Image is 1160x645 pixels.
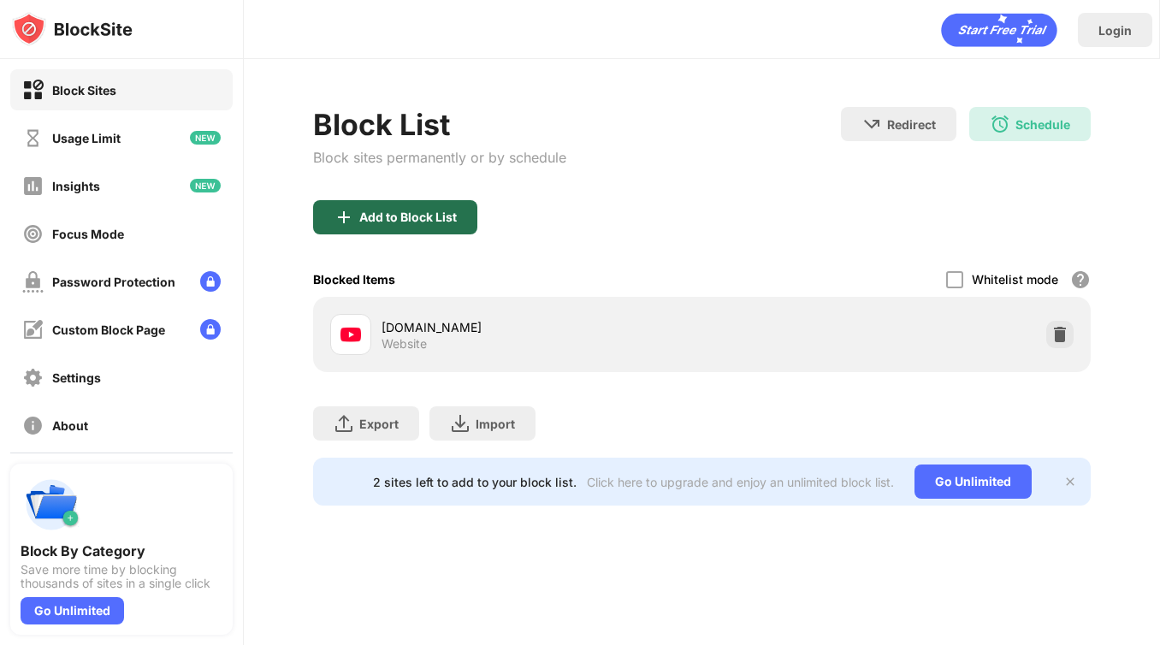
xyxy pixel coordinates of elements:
[22,367,44,388] img: settings-off.svg
[914,465,1032,499] div: Go Unlimited
[21,563,222,590] div: Save more time by blocking thousands of sites in a single click
[22,127,44,149] img: time-usage-off.svg
[190,131,221,145] img: new-icon.svg
[887,117,936,132] div: Redirect
[22,80,44,101] img: block-on.svg
[22,415,44,436] img: about-off.svg
[21,597,124,624] div: Go Unlimited
[52,83,116,98] div: Block Sites
[313,149,566,166] div: Block sites permanently or by schedule
[359,210,457,224] div: Add to Block List
[1063,475,1077,488] img: x-button.svg
[313,107,566,142] div: Block List
[941,13,1057,47] div: animation
[200,271,221,292] img: lock-menu.svg
[22,319,44,340] img: customize-block-page-off.svg
[21,542,222,559] div: Block By Category
[373,475,577,489] div: 2 sites left to add to your block list.
[382,318,701,336] div: [DOMAIN_NAME]
[476,417,515,431] div: Import
[52,179,100,193] div: Insights
[1015,117,1070,132] div: Schedule
[359,417,399,431] div: Export
[52,227,124,241] div: Focus Mode
[21,474,82,536] img: push-categories.svg
[52,418,88,433] div: About
[12,12,133,46] img: logo-blocksite.svg
[22,175,44,197] img: insights-off.svg
[972,272,1058,287] div: Whitelist mode
[200,319,221,340] img: lock-menu.svg
[382,336,427,352] div: Website
[313,272,395,287] div: Blocked Items
[190,179,221,192] img: new-icon.svg
[340,324,361,345] img: favicons
[22,223,44,245] img: focus-off.svg
[22,271,44,293] img: password-protection-off.svg
[52,370,101,385] div: Settings
[52,131,121,145] div: Usage Limit
[52,275,175,289] div: Password Protection
[1098,23,1132,38] div: Login
[52,322,165,337] div: Custom Block Page
[587,475,894,489] div: Click here to upgrade and enjoy an unlimited block list.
